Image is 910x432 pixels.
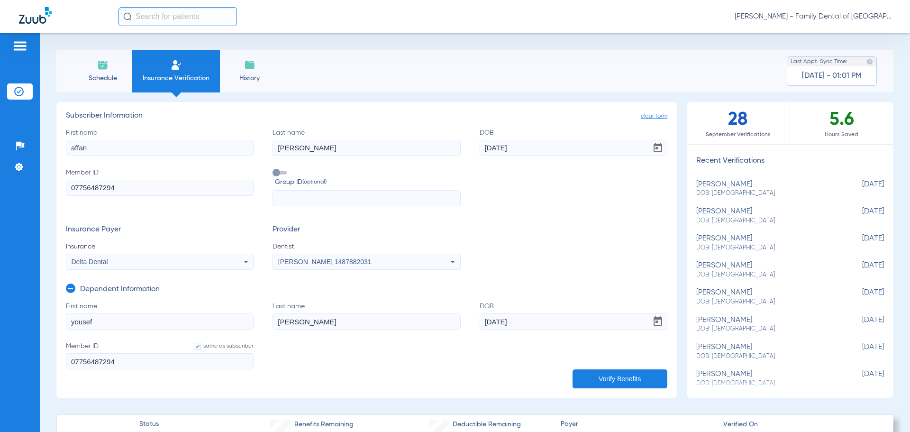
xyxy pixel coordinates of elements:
div: 28 [687,102,790,144]
label: First name [66,128,254,156]
span: DOB: [DEMOGRAPHIC_DATA] [696,271,837,279]
label: Last name [273,302,460,330]
span: DOB: [DEMOGRAPHIC_DATA] [696,325,837,333]
img: Schedule [97,59,109,71]
div: [PERSON_NAME] [696,180,837,198]
span: DOB: [DEMOGRAPHIC_DATA] [696,352,837,361]
h3: Insurance Payer [66,225,254,235]
label: same as subscriber [184,341,254,351]
div: [PERSON_NAME] [696,316,837,333]
span: [PERSON_NAME] 1487882031 [278,258,372,266]
span: [DATE] [837,234,884,252]
span: Dentist [273,242,460,251]
span: clear form [641,111,667,121]
div: [PERSON_NAME] [696,261,837,279]
span: History [227,74,272,83]
label: Member ID [66,168,254,207]
span: [DATE] [837,261,884,279]
div: [PERSON_NAME] [696,288,837,306]
span: Payer [561,419,715,429]
span: September Verifications [687,130,790,139]
input: First name [66,313,254,330]
button: Open calendar [648,312,667,331]
img: Zuub Logo [19,7,52,24]
span: Delta Dental [72,258,108,266]
span: Schedule [80,74,125,83]
span: [DATE] [837,316,884,333]
div: [PERSON_NAME] [696,343,837,360]
input: Last name [273,313,460,330]
span: DOB: [DEMOGRAPHIC_DATA] [696,189,837,198]
input: Member IDsame as subscriber [66,353,254,369]
span: [DATE] [837,370,884,387]
small: (optional) [302,177,327,187]
span: Last Appt. Sync Time: [791,57,847,66]
span: Benefits Remaining [294,420,354,430]
span: [DATE] [837,343,884,360]
div: 5.6 [790,102,893,144]
span: Insurance [66,242,254,251]
label: First name [66,302,254,330]
button: Open calendar [648,138,667,157]
h3: Recent Verifications [687,156,893,166]
span: [PERSON_NAME] - Family Dental of [GEOGRAPHIC_DATA] [735,12,891,21]
img: Search Icon [123,12,132,21]
label: DOB [480,302,667,330]
label: Member ID [66,341,254,369]
span: [DATE] [837,288,884,306]
img: last sync help info [866,58,873,65]
button: Verify Benefits [573,369,667,388]
input: DOBOpen calendar [480,140,667,156]
img: History [244,59,255,71]
span: Insurance Verification [139,74,213,83]
div: [PERSON_NAME] [696,370,837,387]
input: Last name [273,140,460,156]
img: hamburger-icon [12,40,27,52]
span: [DATE] - 01:01 PM [802,71,862,81]
span: DOB: [DEMOGRAPHIC_DATA] [696,217,837,225]
span: Verified On [723,420,878,430]
span: DOB: [DEMOGRAPHIC_DATA] [696,298,837,306]
h3: Provider [273,225,460,235]
span: [DATE] [837,180,884,198]
input: First name [66,140,254,156]
label: Last name [273,128,460,156]
label: DOB [480,128,667,156]
span: [DATE] [837,207,884,225]
input: Search for patients [118,7,237,26]
img: Manual Insurance Verification [171,59,182,71]
span: Status [139,419,159,429]
input: DOBOpen calendar [480,313,667,330]
span: DOB: [DEMOGRAPHIC_DATA] [696,244,837,252]
h3: Subscriber Information [66,111,667,121]
div: [PERSON_NAME] [696,207,837,225]
span: Hours Saved [790,130,893,139]
input: Member ID [66,180,254,196]
div: [PERSON_NAME] [696,234,837,252]
h3: Dependent Information [80,285,160,294]
span: Group ID [275,177,460,187]
span: Deductible Remaining [453,420,521,430]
